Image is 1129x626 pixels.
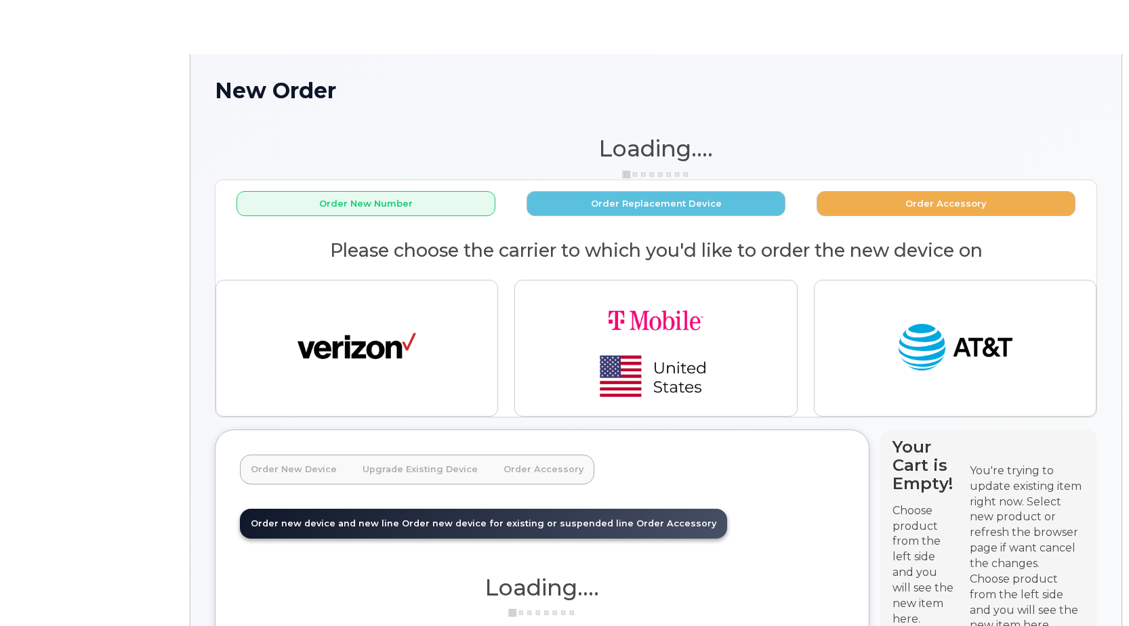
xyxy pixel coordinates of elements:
[297,318,416,379] img: verizon-ab2890fd1dd4a6c9cf5f392cd2db4626a3dae38ee8226e09bcb5c993c4c79f81.png
[215,79,1097,102] h1: New Order
[896,318,1014,379] img: at_t-fb3d24644a45acc70fc72cc47ce214d34099dfd970ee3ae2334e4251f9d920fd.png
[493,455,594,484] a: Order Accessory
[636,518,716,528] span: Order Accessory
[817,191,1075,216] button: Order Accessory
[622,169,690,180] img: ajax-loader-3a6953c30dc77f0bf724df975f13086db4f4c1262e45940f03d1251963f1bf2e.gif
[561,291,751,405] img: t-mobile-78392d334a420d5b7f0e63d4fa81f6287a21d394dc80d677554bb55bbab1186f.png
[527,191,785,216] button: Order Replacement Device
[892,438,958,493] h4: Your Cart is Empty!
[215,241,1096,261] h2: Please choose the carrier to which you'd like to order the new device on
[237,191,495,216] button: Order New Number
[251,518,399,528] span: Order new device and new line
[215,136,1097,161] h1: Loading....
[240,455,348,484] a: Order New Device
[240,575,844,600] h1: Loading....
[402,518,634,528] span: Order new device for existing or suspended line
[970,463,1085,572] div: You're trying to update existing item right now. Select new product or refresh the browser page i...
[352,455,489,484] a: Upgrade Existing Device
[508,608,576,618] img: ajax-loader-3a6953c30dc77f0bf724df975f13086db4f4c1262e45940f03d1251963f1bf2e.gif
